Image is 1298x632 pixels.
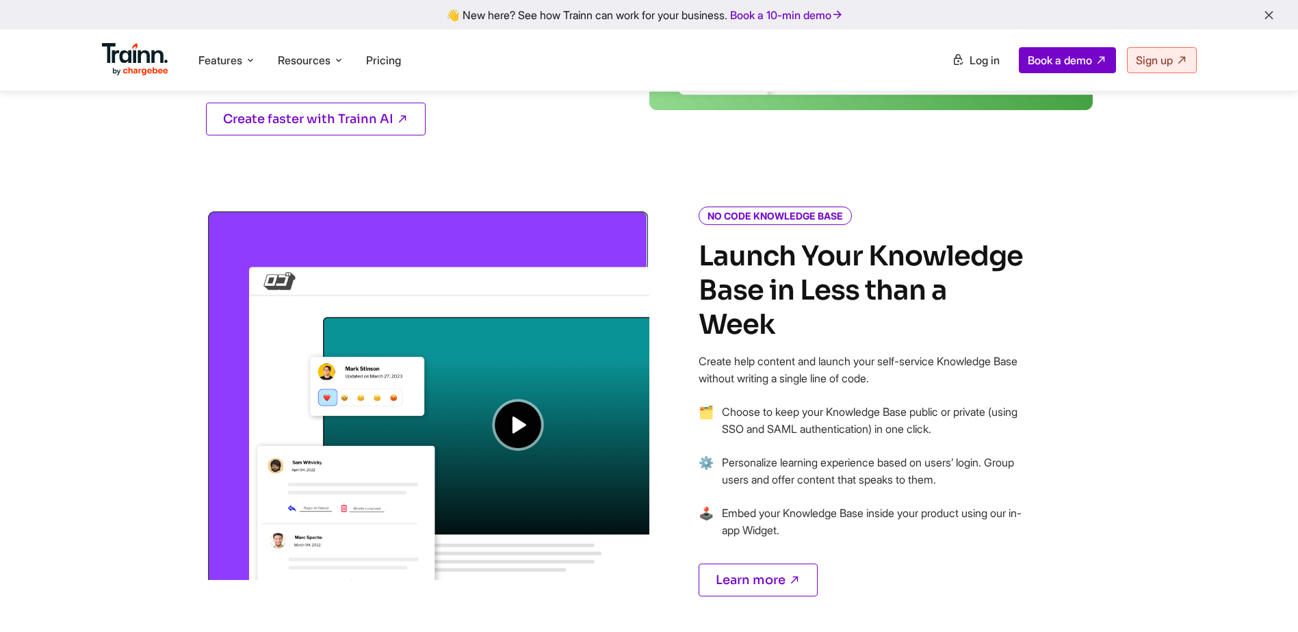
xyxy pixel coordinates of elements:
[699,505,714,555] span: →
[198,53,242,68] span: Features
[102,43,169,76] img: Trainn Logo
[699,353,1027,387] p: Create help content and launch your self-service Knowledge Base without writing a single line of ...
[699,564,818,596] a: Learn more
[699,404,714,454] span: →
[1028,53,1092,67] span: Book a demo
[722,404,1027,438] p: Choose to keep your Knowledge Base public or private (using SSO and SAML authentication) in one c...
[699,454,714,505] span: →
[8,8,1290,21] div: 👋 New here? See how Trainn can work for your business.
[722,454,1027,488] p: Personalize learning experience based on users’ login. Group users and offer content that speaks ...
[206,209,649,580] img: Group videos into a Video Hub
[206,103,426,135] a: Create faster with Trainn AI
[1230,566,1298,632] iframe: Chat Widget
[722,505,1027,539] p: Embed your Knowledge Base inside your product using our in-app Widget.
[944,48,1008,73] a: Log in
[699,207,852,225] i: NO CODE KNOWLEDGE BASE
[278,53,330,68] span: Resources
[727,5,846,25] a: Book a 10-min demo
[970,53,1000,67] span: Log in
[1019,47,1116,73] a: Book a demo
[1127,47,1197,73] a: Sign up
[699,239,1027,342] h2: Launch Your Knowledge Base in Less than a Week
[1136,53,1173,67] span: Sign up
[366,53,401,67] a: Pricing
